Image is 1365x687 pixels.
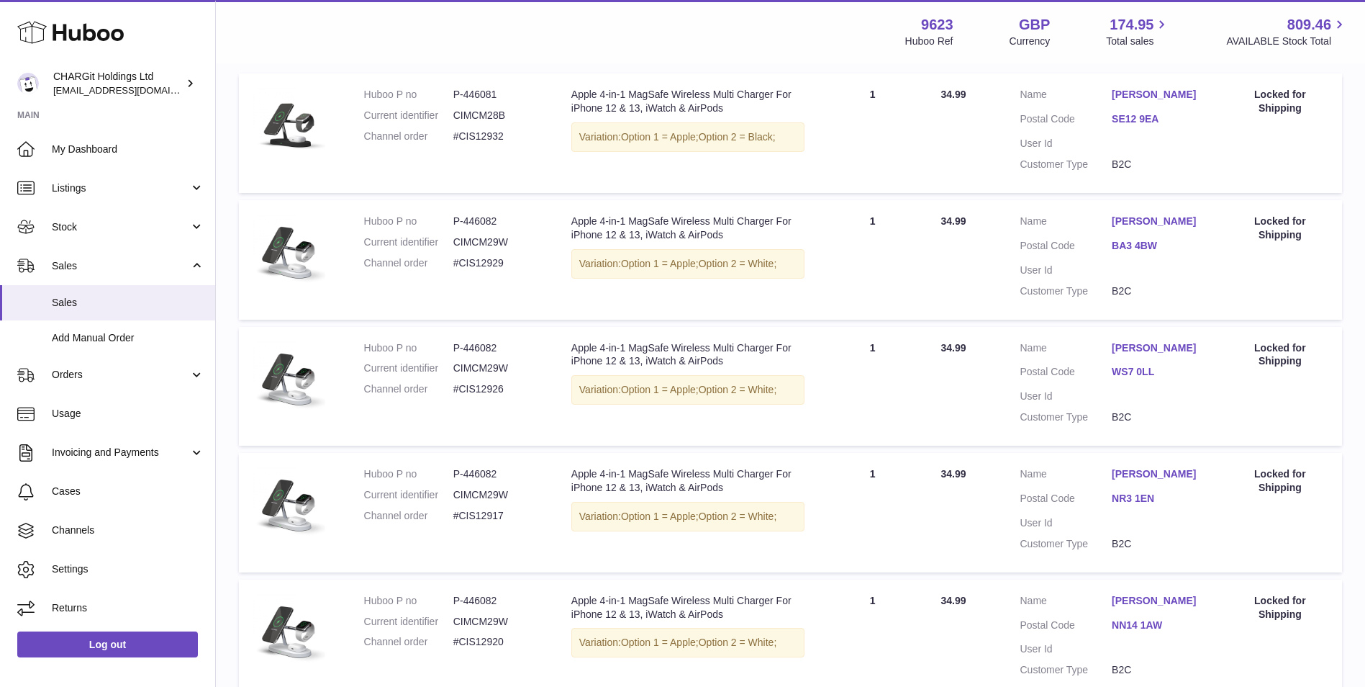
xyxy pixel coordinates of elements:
[52,331,204,345] span: Add Manual Order
[1233,467,1328,495] div: Locked for Shipping
[1020,239,1112,256] dt: Postal Code
[1020,663,1112,677] dt: Customer Type
[571,215,804,242] div: Apple 4-in-1 MagSafe Wireless Multi Charger For iPhone 12 & 13, iWatch & AirPods
[571,88,804,115] div: Apple 4-in-1 MagSafe Wireless Multi Charger For iPhone 12 & 13, iWatch & AirPods
[453,488,543,502] dd: CIMCM29W
[1226,15,1348,48] a: 809.46 AVAILABLE Stock Total
[453,509,543,523] dd: #CIS12917
[453,615,543,629] dd: CIMCM29W
[571,502,804,531] div: Variation:
[453,235,543,249] dd: CIMCM29W
[571,467,804,495] div: Apple 4-in-1 MagSafe Wireless Multi Charger For iPhone 12 & 13, iWatch & AirPods
[1112,663,1204,677] dd: B2C
[364,509,453,523] dt: Channel order
[453,109,543,122] dd: CIMCM28B
[699,637,777,648] span: Option 2 = White;
[52,220,189,234] span: Stock
[1020,537,1112,551] dt: Customer Type
[364,382,453,396] dt: Channel order
[1112,158,1204,171] dd: B2C
[52,296,204,310] span: Sales
[571,375,804,405] div: Variation:
[1112,467,1204,481] a: [PERSON_NAME]
[53,84,212,96] span: [EMAIL_ADDRESS][DOMAIN_NAME]
[364,362,453,375] dt: Current identifier
[1020,284,1112,298] dt: Customer Type
[52,181,189,195] span: Listings
[1020,516,1112,530] dt: User Id
[940,595,966,606] span: 34.99
[819,453,927,572] td: 1
[621,384,699,395] span: Option 1 = Apple;
[364,130,453,143] dt: Channel order
[364,594,453,608] dt: Huboo P no
[53,70,183,97] div: CHARGit Holdings Ltd
[621,637,699,648] span: Option 1 = Apple;
[17,632,198,657] a: Log out
[1020,365,1112,382] dt: Postal Code
[571,628,804,657] div: Variation:
[905,35,953,48] div: Huboo Ref
[1020,264,1112,277] dt: User Id
[453,341,543,355] dd: P-446082
[453,130,543,143] dd: #CIS12932
[819,327,927,446] td: 1
[819,73,927,193] td: 1
[1020,88,1112,105] dt: Name
[364,256,453,270] dt: Channel order
[1020,410,1112,424] dt: Customer Type
[364,341,453,355] dt: Huboo P no
[52,485,204,498] span: Cases
[621,131,699,143] span: Option 1 = Apple;
[1020,594,1112,611] dt: Name
[1112,594,1204,608] a: [PERSON_NAME]
[1112,365,1204,379] a: WS7 0LL
[52,259,189,273] span: Sales
[1020,158,1112,171] dt: Customer Type
[1020,137,1112,151] dt: User Id
[621,258,699,269] span: Option 1 = Apple;
[819,200,927,320] td: 1
[453,215,543,228] dd: P-446082
[52,143,204,156] span: My Dashboard
[1112,284,1204,298] dd: B2C
[364,488,453,502] dt: Current identifier
[571,594,804,621] div: Apple 4-in-1 MagSafe Wireless Multi Charger For iPhone 12 & 13, iWatch & AirPods
[364,615,453,629] dt: Current identifier
[253,341,325,413] img: 96231656945536.JPG
[1112,619,1204,632] a: NN14 1AW
[1112,215,1204,228] a: [PERSON_NAME]
[1112,112,1204,126] a: SE12 9EA
[1287,15,1331,35] span: 809.46
[1106,15,1170,48] a: 174.95 Total sales
[52,407,204,421] span: Usage
[1020,215,1112,232] dt: Name
[253,215,325,287] img: 96231656945536.JPG
[571,249,804,279] div: Variation:
[921,15,953,35] strong: 9623
[699,511,777,522] span: Option 2 = White;
[453,594,543,608] dd: P-446082
[1020,390,1112,403] dt: User Id
[253,88,325,160] img: 96231656945573.JPG
[52,601,204,615] span: Returns
[453,382,543,396] dd: #CIS12926
[1020,492,1112,509] dt: Postal Code
[699,258,777,269] span: Option 2 = White;
[364,215,453,228] dt: Huboo P no
[571,341,804,369] div: Apple 4-in-1 MagSafe Wireless Multi Charger For iPhone 12 & 13, iWatch & AirPods
[1020,642,1112,656] dt: User Id
[364,109,453,122] dt: Current identifier
[1233,341,1328,369] div: Locked for Shipping
[453,88,543,102] dd: P-446081
[1112,88,1204,102] a: [PERSON_NAME]
[453,362,543,375] dd: CIMCM29W
[1112,492,1204,506] a: NR3 1EN
[453,256,543,270] dd: #CIS12929
[940,342,966,354] span: 34.99
[52,524,204,537] span: Channels
[253,594,325,666] img: 96231656945536.JPG
[1106,35,1170,48] span: Total sales
[699,131,776,143] span: Option 2 = Black;
[1112,537,1204,551] dd: B2C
